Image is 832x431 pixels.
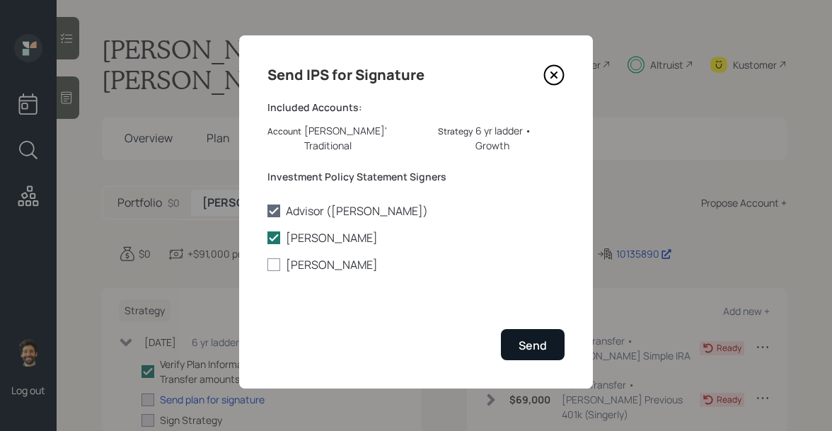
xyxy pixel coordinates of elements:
[267,257,565,272] label: [PERSON_NAME]
[267,230,565,246] label: [PERSON_NAME]
[304,123,432,153] div: [PERSON_NAME]' Traditional
[267,203,565,219] label: Advisor ([PERSON_NAME])
[267,126,301,138] label: Account
[438,126,473,138] label: Strategy
[267,170,565,184] label: Investment Policy Statement Signers
[267,100,565,115] label: Included Accounts:
[501,329,565,360] button: Send
[519,338,547,353] div: Send
[267,64,424,86] h4: Send IPS for Signature
[475,123,565,153] div: 6 yr ladder • Growth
